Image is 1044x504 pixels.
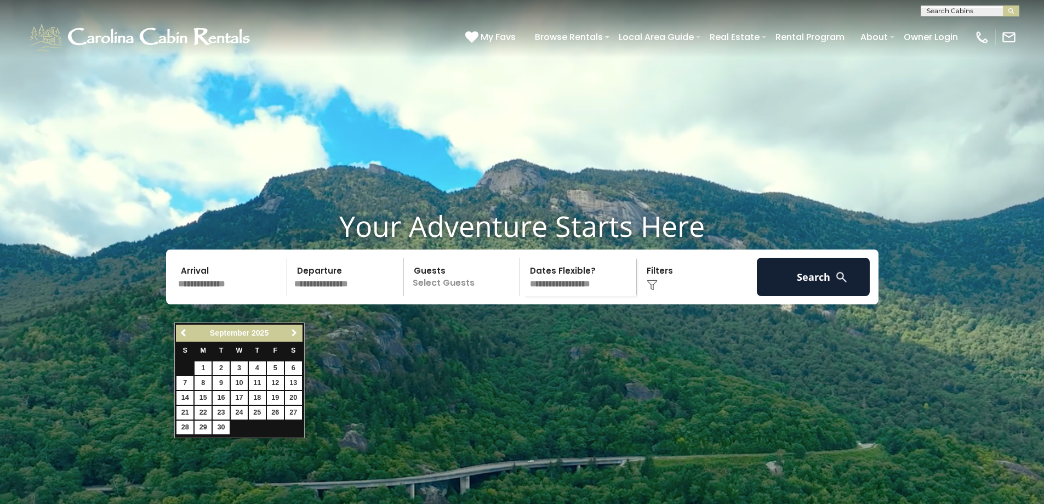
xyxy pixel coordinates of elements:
a: Local Area Guide [613,27,699,47]
a: 11 [249,376,266,390]
span: September [210,329,249,337]
a: 17 [231,391,248,405]
h1: Your Adventure Starts Here [8,209,1036,243]
a: My Favs [465,30,518,44]
a: About [855,27,893,47]
a: 2 [213,361,230,375]
a: 18 [249,391,266,405]
a: 26 [267,406,284,420]
a: 3 [231,361,248,375]
span: Tuesday [219,347,224,354]
a: 4 [249,361,266,375]
span: Previous [180,329,189,337]
a: Browse Rentals [529,27,608,47]
a: 21 [176,406,193,420]
a: 20 [285,391,302,405]
a: 25 [249,406,266,420]
a: Rental Program [770,27,850,47]
p: Select Guests [407,258,520,296]
a: 29 [195,421,212,434]
span: My Favs [481,30,516,44]
a: Next [288,326,301,340]
span: Saturday [291,347,295,354]
a: 28 [176,421,193,434]
img: search-regular-white.png [835,270,848,284]
a: Real Estate [704,27,765,47]
a: 6 [285,361,302,375]
img: filter--v1.png [647,280,658,291]
a: 1 [195,361,212,375]
a: 23 [213,406,230,420]
a: 16 [213,391,230,405]
a: 24 [231,406,248,420]
a: 15 [195,391,212,405]
a: 7 [176,376,193,390]
a: 14 [176,391,193,405]
a: 5 [267,361,284,375]
a: 12 [267,376,284,390]
a: Previous [177,326,191,340]
button: Search [757,258,870,296]
span: Friday [273,347,277,354]
span: Monday [200,347,206,354]
a: 9 [213,376,230,390]
img: White-1-1-2.png [27,21,255,54]
span: Sunday [183,347,187,354]
span: Thursday [255,347,260,354]
a: 19 [267,391,284,405]
a: 8 [195,376,212,390]
a: Owner Login [898,27,963,47]
span: Wednesday [236,347,243,354]
img: phone-regular-white.png [974,30,990,45]
a: 10 [231,376,248,390]
span: Next [290,329,299,337]
a: 22 [195,406,212,420]
span: 2025 [252,329,269,337]
img: mail-regular-white.png [1001,30,1017,45]
a: 27 [285,406,302,420]
a: 30 [213,421,230,434]
a: 13 [285,376,302,390]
